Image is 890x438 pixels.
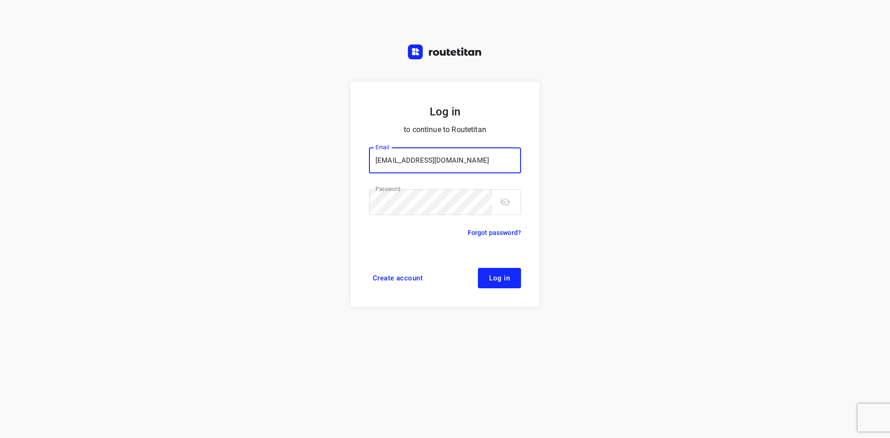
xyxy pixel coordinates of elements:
[478,268,521,288] button: Log in
[496,193,515,211] button: toggle password visibility
[408,44,482,62] a: Routetitan
[373,274,423,282] span: Create account
[369,268,426,288] a: Create account
[369,104,521,120] h5: Log in
[489,274,510,282] span: Log in
[369,123,521,136] p: to continue to Routetitan
[408,44,482,59] img: Routetitan
[468,227,521,238] a: Forgot password?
